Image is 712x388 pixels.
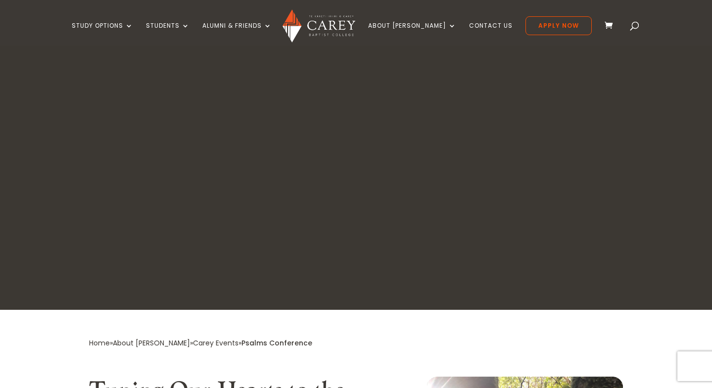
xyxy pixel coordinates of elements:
a: Carey Events [193,338,238,348]
a: Students [146,22,190,46]
span: Psalms Conference [241,338,312,348]
span: » » » [89,338,312,348]
a: About [PERSON_NAME] [113,338,190,348]
a: Study Options [72,22,133,46]
a: Alumni & Friends [202,22,272,46]
a: Contact Us [469,22,513,46]
a: Apply Now [525,16,592,35]
a: Home [89,338,110,348]
a: About [PERSON_NAME] [368,22,456,46]
img: Carey Baptist College [283,9,355,43]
